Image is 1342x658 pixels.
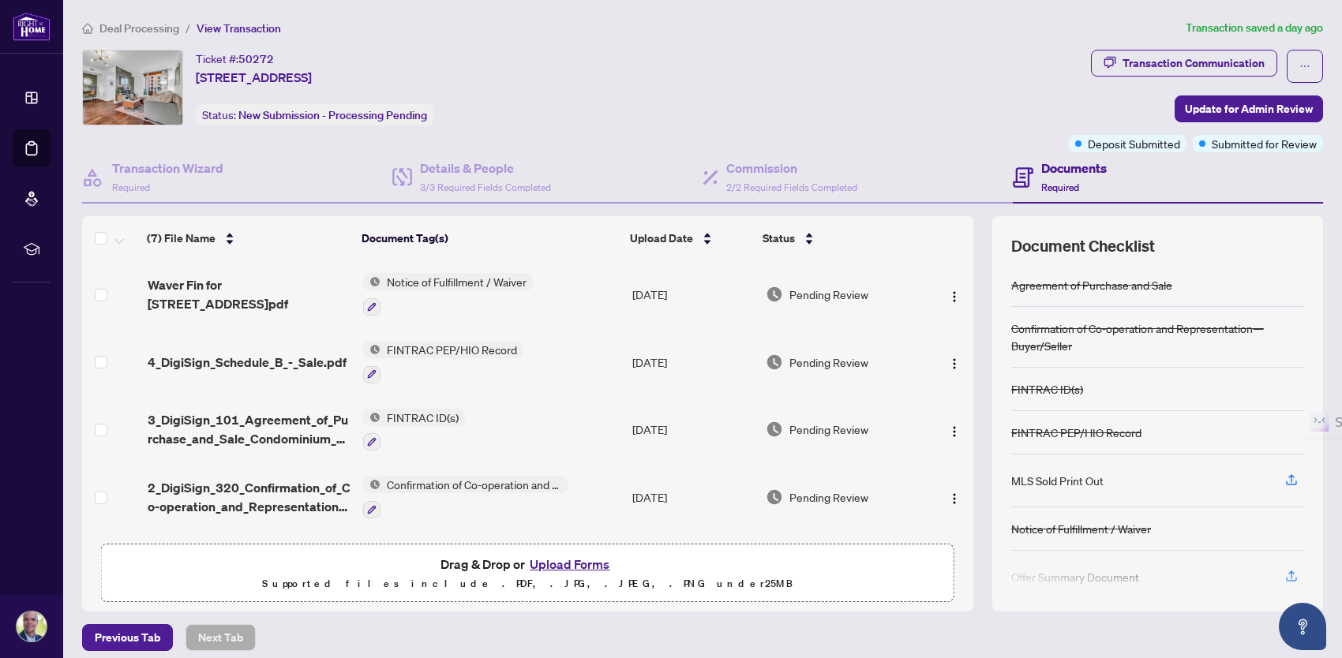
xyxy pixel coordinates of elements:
h4: Transaction Wizard [112,159,223,178]
span: [STREET_ADDRESS] [196,68,312,87]
span: Upload Date [630,230,693,247]
div: Ticket #: [196,50,274,68]
th: Document Tag(s) [355,216,624,260]
span: 2_DigiSign_320_Confirmation_of_Co-operation_and_Representation_-_Buyer_Seller_-_PropTx-[PERSON_NA... [148,478,350,516]
span: View Transaction [197,21,281,36]
span: 3/3 Required Fields Completed [420,181,551,193]
p: Supported files include .PDF, .JPG, .JPEG, .PNG under 25 MB [111,574,944,593]
img: Document Status [766,286,783,303]
td: [DATE] [626,396,759,464]
span: Status [763,230,795,247]
img: Logo [948,425,961,438]
img: Profile Icon [17,611,47,641]
article: Transaction saved a day ago [1186,19,1323,37]
span: Drag & Drop orUpload FormsSupported files include .PDF, .JPG, .JPEG, .PNG under25MB [102,544,954,603]
h4: Details & People [420,159,551,178]
span: Pending Review [789,286,868,303]
span: Pending Review [789,353,868,371]
button: Upload Forms [525,554,614,574]
span: Confirmation of Co-operation and Representation—Buyer/Seller [380,476,568,493]
li: / [186,19,190,37]
div: MLS Sold Print Out [1011,472,1104,489]
div: Confirmation of Co-operation and Representation—Buyer/Seller [1011,320,1304,354]
button: Status IconConfirmation of Co-operation and Representation—Buyer/Seller [363,476,568,518]
span: Submitted for Review [1212,135,1317,152]
div: Agreement of Purchase and Sale [1011,276,1172,293]
img: Document Status [766,353,783,371]
img: Status Icon [363,409,380,426]
span: New Submission - Processing Pending [238,108,427,122]
span: 3_DigiSign_101_Agreement_of_Purchase_and_Sale_Condominium_Resale_-_PropTx-[PERSON_NAME].pdf [148,410,350,448]
img: Document Status [766,421,783,438]
span: (7) File Name [147,230,216,247]
button: Logo [942,484,967,510]
span: 2/2 Required Fields Completed [726,181,857,193]
td: [DATE] [626,260,759,328]
span: Notice of Fulfillment / Waiver [380,273,533,290]
span: Required [1041,181,1079,193]
img: Document Status [766,488,783,506]
td: [DATE] [626,463,759,531]
h4: Documents [1041,159,1107,178]
span: Required [112,181,150,193]
span: Pending Review [789,488,868,506]
img: Logo [948,357,961,370]
img: IMG-C12335174_1.jpg [83,50,182,125]
button: Open asap [1279,603,1326,650]
span: FINTRAC ID(s) [380,409,465,426]
span: FINTRAC PEP/HIO Record [380,341,523,358]
div: FINTRAC ID(s) [1011,380,1083,398]
img: Logo [948,290,961,303]
div: Transaction Communication [1123,50,1265,76]
th: (7) File Name [141,216,355,260]
button: Logo [942,350,967,375]
button: Status IconNotice of Fulfillment / Waiver [363,273,533,316]
img: logo [13,12,51,41]
span: home [82,23,93,34]
td: [DATE] [626,328,759,396]
button: Status IconFINTRAC ID(s) [363,409,465,451]
span: Waver Fin for [STREET_ADDRESS]pdf [148,275,350,313]
span: Previous Tab [95,625,160,650]
div: Notice of Fulfillment / Waiver [1011,520,1151,537]
button: Logo [942,417,967,442]
button: Logo [942,282,967,307]
h4: Commission [726,159,857,178]
button: Transaction Communication [1091,50,1277,77]
span: Pending Review [789,421,868,438]
span: 50272 [238,52,274,66]
div: FINTRAC PEP/HIO Record [1011,424,1141,441]
span: Document Checklist [1011,235,1155,257]
button: Status IconFINTRAC PEP/HIO Record [363,341,523,383]
th: Upload Date [624,216,756,260]
button: Update for Admin Review [1175,95,1323,122]
span: Drag & Drop or [440,554,614,574]
span: Deposit Submitted [1088,135,1180,152]
span: ellipsis [1299,61,1310,72]
span: Update for Admin Review [1185,96,1313,122]
div: Status: [196,104,433,125]
span: Deal Processing [99,21,179,36]
th: Status [756,216,922,260]
span: 4_DigiSign_Schedule_B_-_Sale.pdf [148,353,347,372]
img: Status Icon [363,273,380,290]
button: Next Tab [186,624,256,651]
img: Status Icon [363,341,380,358]
button: Previous Tab [82,624,173,651]
img: Status Icon [363,476,380,493]
td: [DATE] [626,531,759,599]
img: Logo [948,492,961,505]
